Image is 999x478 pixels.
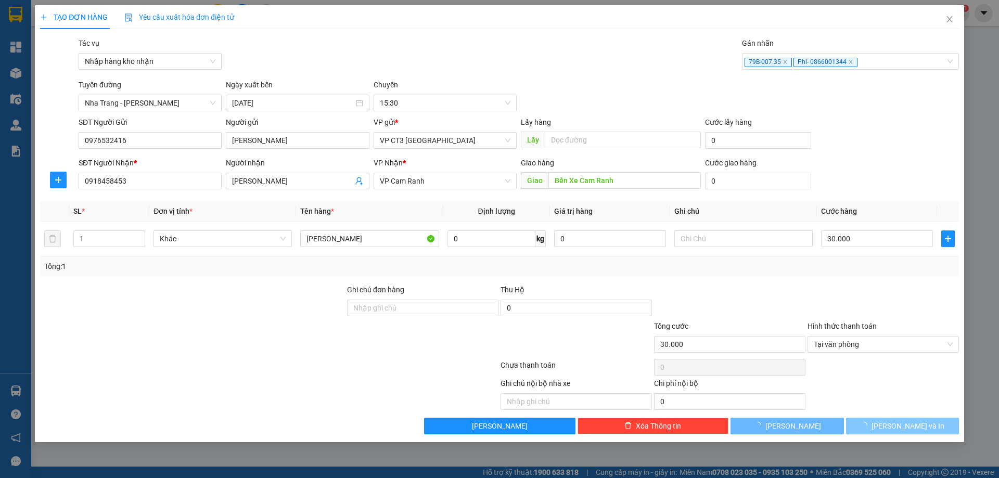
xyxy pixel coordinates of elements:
[35,6,121,20] strong: Nhà xe Đức lộc
[226,117,369,128] div: Người gửi
[84,25,136,45] span: VP Cam Ranh
[380,133,510,148] span: VP CT3 Nha Trang
[153,207,193,215] span: Đơn vị tính
[40,13,108,21] span: TẠO ĐƠN HÀNG
[521,159,554,167] span: Giao hàng
[347,300,498,316] input: Ghi chú đơn hàng
[578,418,729,434] button: deleteXóa Thông tin
[783,59,788,64] span: close
[50,172,67,188] button: plus
[232,97,353,109] input: 11/10/2025
[765,420,821,432] span: [PERSON_NAME]
[742,39,774,47] label: Gán nhãn
[624,422,632,430] span: delete
[347,286,404,294] label: Ghi chú đơn hàng
[84,71,147,81] span: [PERSON_NAME]
[4,37,83,57] span: VP CT3 [GEOGRAPHIC_DATA]
[754,422,765,429] span: loading
[501,378,652,393] div: Ghi chú nội bộ nhà xe
[85,95,215,111] span: Nha Trang - Phan Rang
[945,15,954,23] span: close
[374,159,403,167] span: VP Nhận
[472,420,528,432] span: [PERSON_NAME]
[848,59,853,64] span: close
[821,207,857,215] span: Cước hàng
[705,118,752,126] label: Cước lấy hàng
[941,230,955,247] button: plus
[478,207,515,215] span: Định lượng
[654,378,805,393] div: Chi phí nội bộ
[548,172,701,189] input: Dọc đường
[226,79,369,95] div: Ngày xuất bến
[40,14,47,21] span: plus
[4,37,19,47] strong: Gửi:
[554,230,666,247] input: 0
[300,230,439,247] input: VD: Bàn, Ghế
[636,420,681,432] span: Xóa Thông tin
[84,46,150,69] span: Gần Quán Cơm Anh Khoa
[4,59,40,69] span: Tâm Hình
[745,58,792,67] span: 79B-007.35
[424,418,575,434] button: [PERSON_NAME]
[124,13,234,21] span: Yêu cầu xuất hóa đơn điện tử
[50,176,66,184] span: plus
[674,230,813,247] input: Ghi Chú
[84,25,107,35] strong: Nhận:
[374,117,517,128] div: VP gửi
[545,132,701,148] input: Dọc đường
[44,230,61,247] button: delete
[731,418,843,434] button: [PERSON_NAME]
[808,322,877,330] label: Hình thức thanh toán
[226,157,369,169] div: Người nhận
[79,157,222,169] div: SĐT Người Nhận
[872,420,944,432] span: [PERSON_NAME] và In
[521,118,551,126] span: Lấy hàng
[501,393,652,410] input: Nhập ghi chú
[374,79,517,95] div: Chuyến
[814,337,953,352] span: Tại văn phòng
[73,207,82,215] span: SL
[499,359,653,378] div: Chưa thanh toán
[85,54,215,69] span: Nhập hàng kho nhận
[521,132,545,148] span: Lấy
[705,173,811,189] input: Cước giao hàng
[554,207,593,215] span: Giá trị hàng
[79,39,99,47] label: Tác vụ
[124,14,133,22] img: icon
[4,70,51,80] span: 0793677576
[300,207,334,215] span: Tên hàng
[380,95,510,111] span: 15:30
[705,159,757,167] label: Cước giao hàng
[846,418,959,434] button: [PERSON_NAME] và In
[79,117,222,128] div: SĐT Người Gửi
[44,261,386,272] div: Tổng: 1
[160,231,286,247] span: Khác
[793,58,857,67] span: Phi- 0866001344
[521,172,548,189] span: Giao
[380,173,510,189] span: VP Cam Ranh
[535,230,546,247] span: kg
[860,422,872,429] span: loading
[355,177,363,185] span: user-add
[942,235,954,243] span: plus
[935,5,964,34] button: Close
[79,79,222,95] div: Tuyến đường
[654,322,688,330] span: Tổng cước
[670,201,817,222] th: Ghi chú
[705,132,811,149] input: Cước lấy hàng
[501,286,524,294] span: Thu Hộ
